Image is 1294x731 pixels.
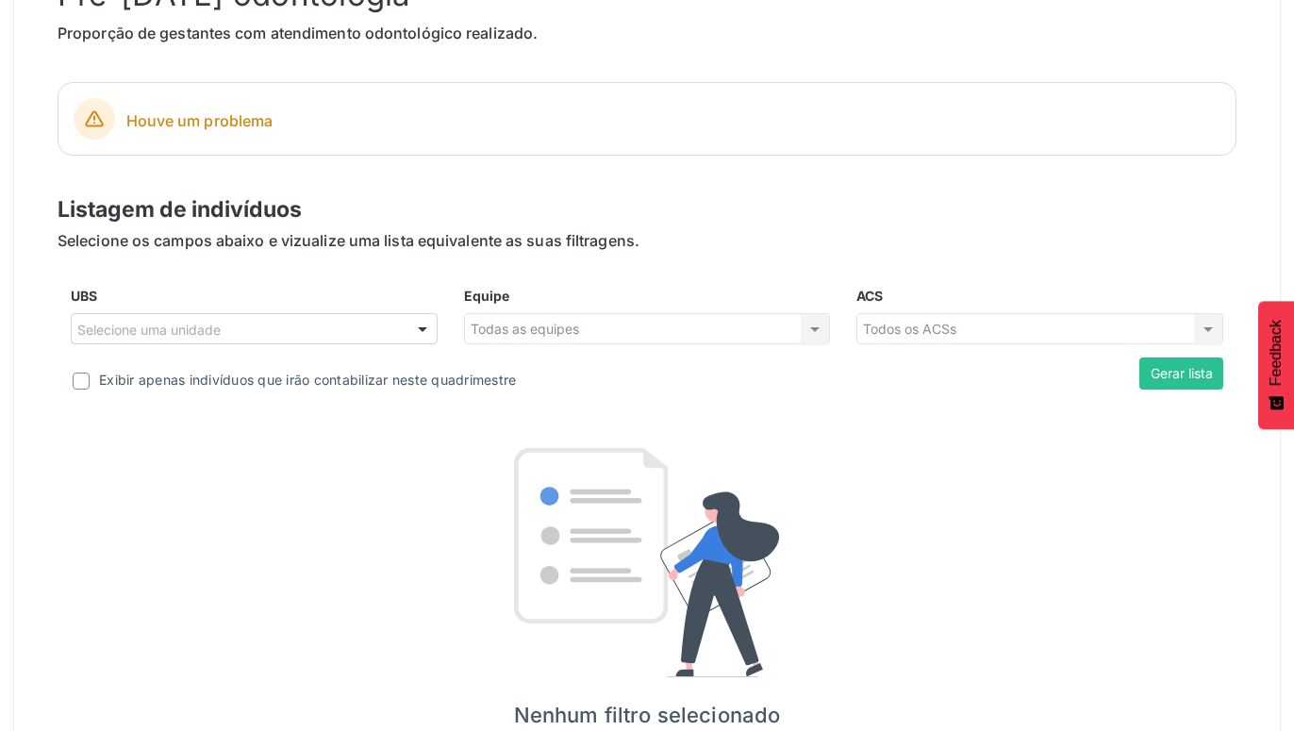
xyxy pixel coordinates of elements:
[514,700,781,731] div: Nenhum filtro selecionado
[58,231,639,250] span: Selecione os campos abaixo e vizualize uma lista equivalente as suas filtragens.
[58,196,302,223] span: Listagem de indivíduos
[1139,357,1223,390] button: Gerar lista
[1268,320,1285,386] span: Feedback
[99,370,516,390] div: Exibir apenas indivíduos que irão contabilizar neste quadrimestre
[71,286,97,306] label: UBS
[464,286,509,306] label: Equipe
[514,448,780,677] img: Imagem de Empty State
[1258,301,1294,429] button: Feedback - Mostrar pesquisa
[77,320,221,340] span: Selecione uma unidade
[126,109,1220,132] span: Houve um problema
[58,24,538,42] span: Proporção de gestantes com atendimento odontológico realizado.
[856,286,883,306] label: ACS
